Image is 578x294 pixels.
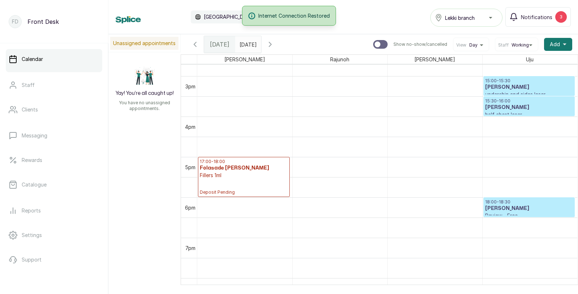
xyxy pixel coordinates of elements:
h3: [PERSON_NAME] [485,104,573,111]
a: Catalogue [6,175,102,195]
a: Reports [6,201,102,221]
p: Show no-show/cancelled [393,41,447,47]
span: [PERSON_NAME] [223,55,267,64]
a: Clients [6,100,102,120]
div: 3pm [184,83,197,90]
p: Staff [22,82,35,89]
div: 4pm [184,123,197,131]
h3: Folasade [PERSON_NAME] [200,164,288,172]
p: 15:00 - 15:30 [485,78,573,84]
a: Rewards [6,150,102,170]
span: Add [550,41,560,48]
h3: [PERSON_NAME] [485,205,573,212]
p: Rewards [22,157,42,164]
p: Calendar [22,56,43,63]
button: ViewDay [456,42,486,48]
p: Catalogue [22,181,47,188]
p: 17:00 - 18:00 [200,159,288,164]
div: [DATE] [204,36,235,53]
p: 15:30 - 16:00 [485,98,573,104]
p: underchin and sides laser [485,91,573,98]
h3: [PERSON_NAME] [485,84,573,91]
h2: Yay! You’re all caught up! [116,90,174,97]
p: Unassigned appointments [110,37,178,50]
div: 6pm [184,204,197,211]
p: Settings [22,232,42,239]
p: 18:00 - 18:30 [485,199,573,205]
span: Internet Connection Restored [258,12,330,19]
span: View [456,42,466,48]
span: [DATE] [210,40,229,49]
p: Support [22,256,42,263]
a: Support [6,250,102,270]
p: Messaging [22,132,47,139]
a: Messaging [6,126,102,146]
span: Deposit Pending [200,189,288,195]
button: Add [544,38,572,51]
span: Rajunoh [329,55,351,64]
p: Clients [22,106,38,113]
span: Staff [498,42,509,48]
span: Day [469,42,478,48]
span: Uju [525,55,535,64]
p: Reports [22,207,41,214]
a: Settings [6,225,102,245]
div: 5pm [184,163,197,171]
p: Review - Free [485,212,573,219]
span: Working [512,42,529,48]
a: Staff [6,75,102,95]
p: You have no unassigned appointments. [113,100,176,111]
p: Fillers 1ml [200,172,288,179]
div: 7pm [184,244,197,252]
p: half chest laser [485,111,573,118]
button: StaffWorking [498,42,535,48]
span: [PERSON_NAME] [413,55,457,64]
a: Calendar [6,49,102,69]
